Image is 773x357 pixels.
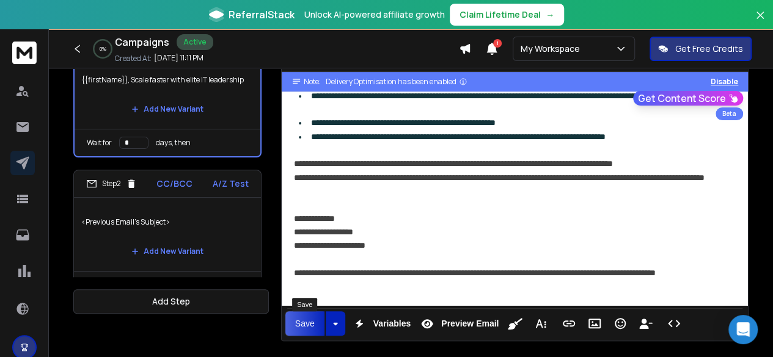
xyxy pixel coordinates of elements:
span: ReferralStack [229,7,295,22]
h1: Campaigns [115,35,169,49]
button: Clean HTML [504,311,527,336]
p: CC/BCC [156,178,192,190]
button: Code View [662,311,686,336]
p: A/Z Test [213,178,249,190]
span: → [546,9,554,21]
div: Delivery Optimisation has been enabled [326,77,467,87]
li: Step2CC/BCCA/Z Test<Previous Email's Subject>Add New VariantWait fordays, then [73,170,262,299]
button: Add New Variant [122,239,213,264]
li: Step1CC/BCCA/Z Test{{firstName}}, Scale faster with elite IT leadershipAdd New VariantWait forday... [73,27,262,157]
button: Variables [348,311,414,336]
p: [DATE] 11:11 PM [154,53,203,63]
button: Preview Email [416,311,501,336]
button: Insert Image (Ctrl+P) [583,311,606,336]
p: days, then [156,138,191,148]
button: Save [285,311,324,336]
span: Note: [304,77,321,87]
div: Save [292,298,317,311]
button: Get Free Credits [650,37,752,61]
p: Created At: [115,54,152,63]
div: Step 2 [86,178,137,189]
p: Get Free Credits [675,43,743,55]
button: Disable [711,77,738,87]
span: Variables [371,319,414,329]
p: Wait for [87,138,112,148]
p: <Previous Email's Subject> [81,205,254,239]
button: Add New Variant [122,97,213,121]
button: Insert Unsubscribe Link [634,311,658,336]
p: My Workspace [521,43,585,55]
div: Active [177,34,213,50]
div: Open Intercom Messenger [728,315,758,344]
p: Unlock AI-powered affiliate growth [304,9,445,21]
button: Emoticons [609,311,632,336]
p: 0 % [100,45,106,52]
button: Insert Link (Ctrl+K) [557,311,581,336]
button: Add Step [73,289,269,314]
p: {{firstName}}, Scale faster with elite IT leadership [82,63,253,97]
div: Beta [716,107,743,120]
button: Get Content Score [633,91,743,106]
span: 1 [493,39,502,48]
button: More Text [529,311,552,336]
button: Close banner [752,7,768,37]
span: Preview Email [439,319,501,329]
button: Claim Lifetime Deal→ [450,4,564,26]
